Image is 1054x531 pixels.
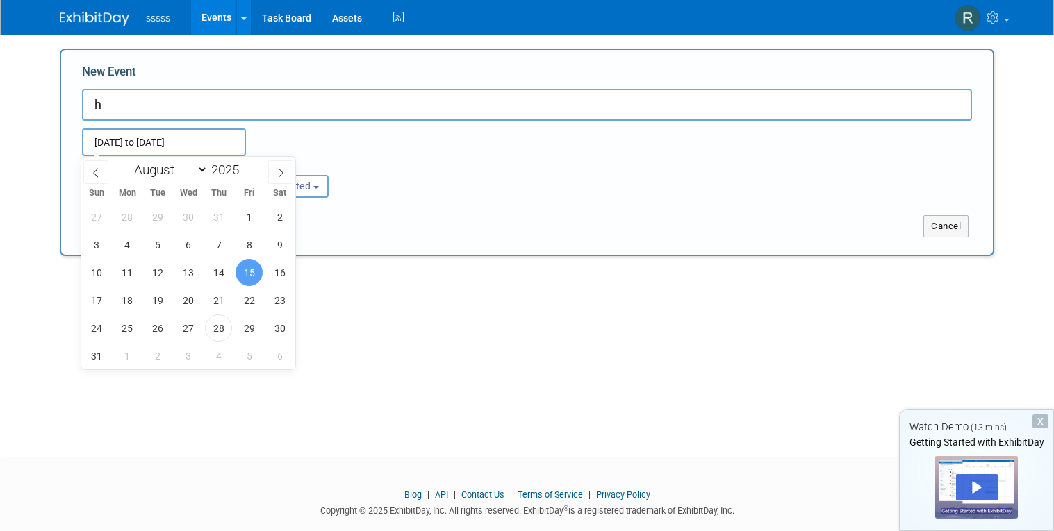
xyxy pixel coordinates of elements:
[81,189,112,198] span: Sun
[205,287,232,314] span: August 21, 2025
[900,435,1053,449] div: Getting Started with ExhibitDay
[145,342,172,369] span: September 2, 2025
[145,203,172,230] span: July 29, 2025
[208,162,249,178] input: Year
[114,342,141,369] span: September 1, 2025
[174,314,201,342] span: August 27, 2025
[112,189,142,198] span: Mon
[266,342,293,369] span: September 6, 2025
[128,161,208,178] select: Month
[83,259,110,286] span: August 10, 2025
[114,287,141,314] span: August 18, 2025
[204,189,234,198] span: Thu
[234,189,265,198] span: Fri
[145,287,172,314] span: August 19, 2025
[205,342,232,369] span: September 4, 2025
[142,189,173,198] span: Tue
[236,259,263,286] span: August 15, 2025
[83,314,110,342] span: August 24, 2025
[146,12,170,24] span: sssss
[145,259,172,286] span: August 12, 2025
[236,203,263,230] span: August 1, 2025
[518,489,583,500] a: Terms of Service
[563,505,568,512] sup: ®
[145,231,172,258] span: August 5, 2025
[205,231,232,258] span: August 7, 2025
[956,474,998,500] div: Play
[173,189,204,198] span: Wed
[60,12,129,26] img: ExhibitDay
[507,489,516,500] span: |
[82,89,972,121] input: Name of Trade Show / Conference
[174,287,201,314] span: August 20, 2025
[450,489,459,500] span: |
[923,215,969,237] button: Cancel
[971,423,1007,432] span: (13 mins)
[955,5,981,31] img: rat tue
[82,128,246,156] input: Start Date - End Date
[435,489,448,500] a: API
[236,314,263,342] span: August 29, 2025
[114,259,141,286] span: August 11, 2025
[174,342,201,369] span: September 3, 2025
[83,342,110,369] span: August 31, 2025
[900,420,1053,435] div: Watch Demo
[596,489,650,500] a: Privacy Policy
[114,203,141,230] span: July 28, 2025
[205,203,232,230] span: July 31, 2025
[114,231,141,258] span: August 4, 2025
[205,259,232,286] span: August 14, 2025
[174,203,201,230] span: July 30, 2025
[236,342,263,369] span: September 5, 2025
[461,489,504,500] a: Contact Us
[266,203,293,230] span: August 2, 2025
[83,231,110,258] span: August 3, 2025
[424,489,433,500] span: |
[236,231,263,258] span: August 8, 2025
[266,231,293,258] span: August 9, 2025
[404,489,422,500] a: Blog
[83,287,110,314] span: August 17, 2025
[82,64,136,85] label: New Event
[83,203,110,230] span: July 27, 2025
[114,314,141,342] span: August 25, 2025
[174,231,201,258] span: August 6, 2025
[266,287,293,314] span: August 23, 2025
[266,314,293,342] span: August 30, 2025
[265,189,295,198] span: Sat
[174,259,201,286] span: August 13, 2025
[145,314,172,342] span: August 26, 2025
[1032,414,1048,428] div: Dismiss
[585,489,594,500] span: |
[234,156,365,174] div: Participation:
[82,156,213,174] div: Attendance / Format:
[205,314,232,342] span: August 28, 2025
[236,287,263,314] span: August 22, 2025
[266,259,293,286] span: August 16, 2025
